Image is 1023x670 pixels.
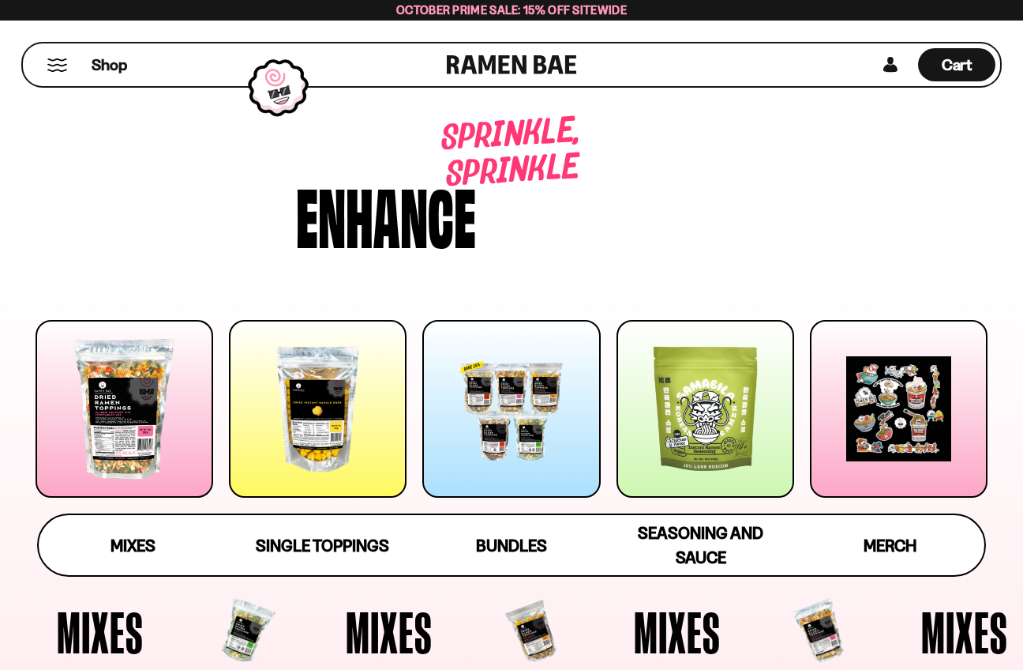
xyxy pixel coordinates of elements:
span: Single Toppings [256,536,389,555]
span: Mixes [185,603,272,661]
span: Mixes [760,603,847,661]
a: Mixes [39,515,228,575]
span: October Prime Sale: 15% off Sitewide [396,2,627,17]
span: Mixes [473,603,560,661]
span: Cart [942,55,972,74]
span: Shop [92,55,127,76]
span: Mixes [111,536,156,555]
div: Cart [918,43,995,86]
a: Merch [795,515,984,575]
button: Mobile Menu Trigger [47,58,68,72]
a: Seasoning and Sauce [606,515,796,575]
a: Bundles [417,515,606,575]
span: Merch [864,536,916,555]
div: Enhance [296,176,476,251]
span: Bundles [476,536,547,555]
a: Shop [92,48,127,81]
a: Single Toppings [228,515,418,575]
span: Seasoning and Sauce [638,523,763,567]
